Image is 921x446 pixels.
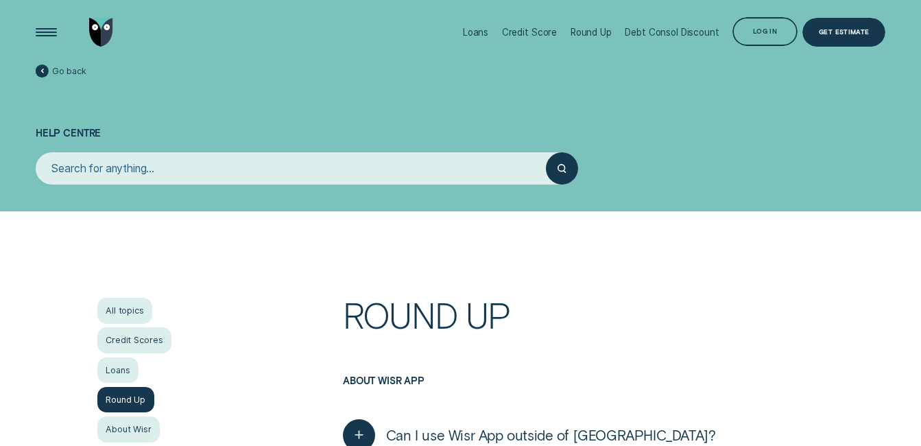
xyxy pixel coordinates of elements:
div: Debt Consol Discount [625,27,719,38]
a: All topics [97,298,153,324]
h1: Help Centre [36,79,885,152]
button: Submit your search query. [546,152,578,185]
div: Loans [463,27,488,38]
a: About Wisr [97,416,160,443]
span: Can I use Wisr App outside of [GEOGRAPHIC_DATA]? [386,427,715,445]
button: Open Menu [32,18,60,47]
h1: Round Up [343,298,824,375]
a: Round Up [97,387,154,413]
div: Round Up [571,27,612,38]
a: Loans [97,357,139,384]
img: Wisr [89,18,113,47]
span: Go back [52,66,86,77]
div: Credit Score [502,27,557,38]
button: Log in [732,17,797,46]
a: Credit Scores [97,327,172,353]
h3: About Wisr App [343,375,824,411]
a: Get Estimate [802,18,885,47]
input: Search for anything... [36,152,546,185]
a: Go back [36,64,86,78]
